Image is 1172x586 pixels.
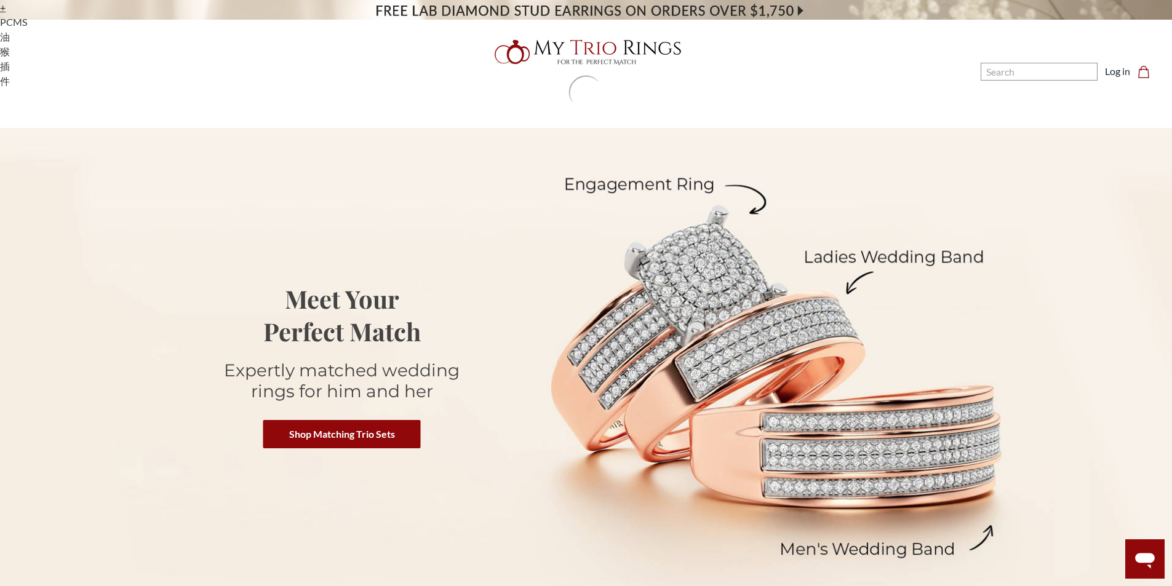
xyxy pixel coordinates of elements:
[981,63,1098,81] input: Search
[488,33,685,72] img: My Trio Rings
[1105,64,1130,79] a: Log in
[1138,64,1157,79] a: Cart with 0 items
[1138,66,1150,78] svg: cart.cart_preview
[340,33,832,72] a: My Trio Rings
[263,420,421,448] a: Shop Matching Trio Sets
